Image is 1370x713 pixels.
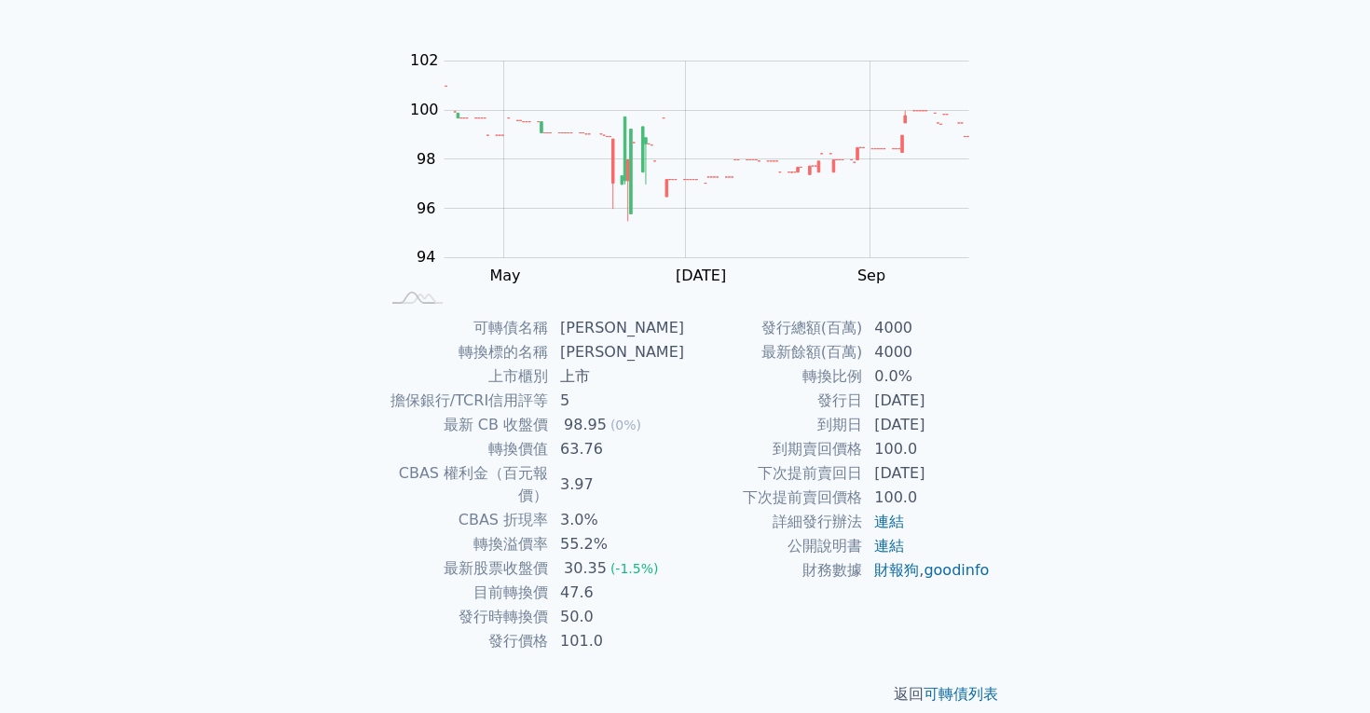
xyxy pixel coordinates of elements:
[379,340,549,364] td: 轉換標的名稱
[379,556,549,581] td: 最新股票收盤價
[863,461,991,486] td: [DATE]
[685,316,863,340] td: 發行總額(百萬)
[379,629,549,653] td: 發行價格
[685,534,863,558] td: 公開說明書
[489,267,520,284] tspan: May
[685,413,863,437] td: 到期日
[610,418,641,432] span: (0%)
[924,561,989,579] a: goodinfo
[549,581,685,605] td: 47.6
[863,558,991,583] td: ,
[549,437,685,461] td: 63.76
[417,150,435,168] tspan: 98
[445,86,968,221] g: Series
[685,486,863,510] td: 下次提前賣回價格
[549,364,685,389] td: 上市
[417,199,435,217] tspan: 96
[685,340,863,364] td: 最新餘額(百萬)
[685,558,863,583] td: 財務數據
[685,364,863,389] td: 轉換比例
[410,101,439,118] tspan: 100
[549,532,685,556] td: 55.2%
[549,629,685,653] td: 101.0
[560,414,610,436] div: 98.95
[685,437,863,461] td: 到期賣回價格
[379,461,549,508] td: CBAS 權利金（百元報價）
[863,340,991,364] td: 4000
[549,508,685,532] td: 3.0%
[863,364,991,389] td: 0.0%
[863,437,991,461] td: 100.0
[874,561,919,579] a: 財報狗
[874,537,904,555] a: 連結
[357,683,1013,706] p: 返回
[379,364,549,389] td: 上市櫃別
[863,389,991,413] td: [DATE]
[401,51,997,284] g: Chart
[379,581,549,605] td: 目前轉換價
[863,316,991,340] td: 4000
[857,267,885,284] tspan: Sep
[549,316,685,340] td: [PERSON_NAME]
[379,413,549,437] td: 最新 CB 收盤價
[410,51,439,69] tspan: 102
[610,561,659,576] span: (-1.5%)
[379,437,549,461] td: 轉換價值
[379,605,549,629] td: 發行時轉換價
[417,248,435,266] tspan: 94
[685,461,863,486] td: 下次提前賣回日
[549,340,685,364] td: [PERSON_NAME]
[379,316,549,340] td: 可轉債名稱
[924,685,998,703] a: 可轉債列表
[549,605,685,629] td: 50.0
[685,389,863,413] td: 發行日
[379,532,549,556] td: 轉換溢價率
[863,413,991,437] td: [DATE]
[863,486,991,510] td: 100.0
[676,267,726,284] tspan: [DATE]
[379,508,549,532] td: CBAS 折現率
[549,389,685,413] td: 5
[379,389,549,413] td: 擔保銀行/TCRI信用評等
[874,513,904,530] a: 連結
[549,461,685,508] td: 3.97
[560,557,610,580] div: 30.35
[685,510,863,534] td: 詳細發行辦法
